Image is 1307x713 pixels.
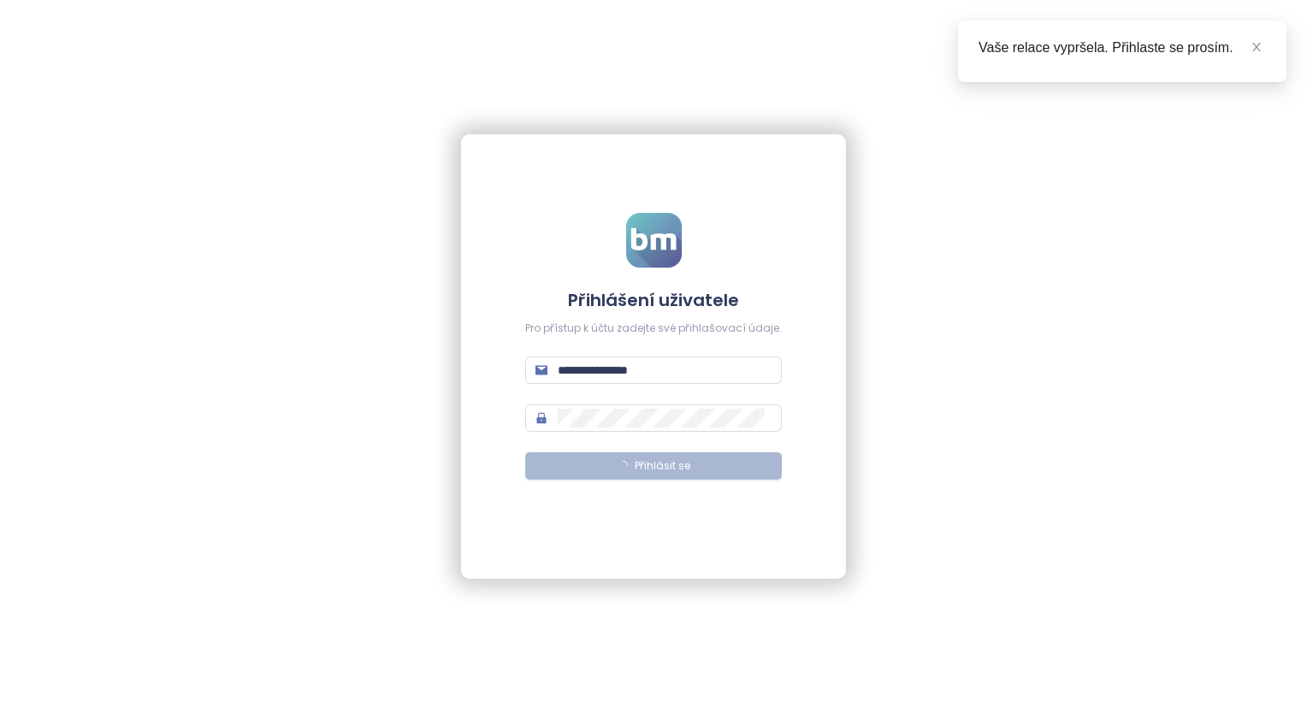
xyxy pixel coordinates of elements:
span: lock [535,412,547,424]
div: Pro přístup k účtu zadejte své přihlašovací údaje. [525,321,782,337]
span: close [1251,41,1263,53]
span: loading [618,461,628,471]
img: logo [626,213,682,268]
div: Vaše relace vypršela. Přihlaste se prosím. [979,38,1266,58]
span: Přihlásit se [635,458,690,474]
h4: Přihlášení uživatele [525,288,782,312]
span: mail [535,364,547,376]
button: Přihlásit se [525,452,782,480]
